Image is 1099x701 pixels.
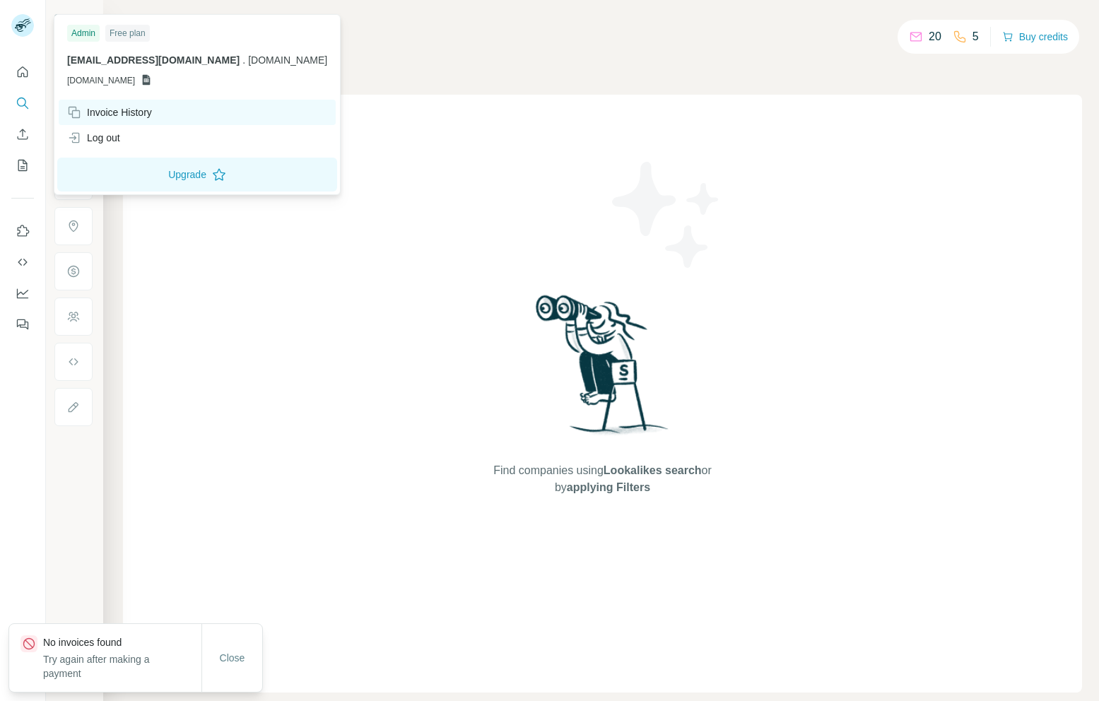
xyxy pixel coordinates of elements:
[1002,27,1068,47] button: Buy credits
[43,635,201,649] p: No invoices found
[11,153,34,178] button: My lists
[67,131,120,145] div: Log out
[529,291,676,449] img: Surfe Illustration - Woman searching with binoculars
[67,25,100,42] div: Admin
[105,25,150,42] div: Free plan
[220,651,245,665] span: Close
[11,249,34,275] button: Use Surfe API
[11,90,34,116] button: Search
[489,462,715,496] span: Find companies using or by
[604,464,702,476] span: Lookalikes search
[44,8,102,30] button: Show
[11,122,34,147] button: Enrich CSV
[603,151,730,278] img: Surfe Illustration - Stars
[43,652,201,681] p: Try again after making a payment
[123,17,1082,37] h4: Search
[11,59,34,85] button: Quick start
[929,28,941,45] p: 20
[57,158,337,192] button: Upgrade
[567,481,650,493] span: applying Filters
[972,28,979,45] p: 5
[11,312,34,337] button: Feedback
[11,218,34,244] button: Use Surfe on LinkedIn
[67,105,152,119] div: Invoice History
[67,74,135,87] span: [DOMAIN_NAME]
[11,281,34,306] button: Dashboard
[210,645,255,671] button: Close
[242,54,245,66] span: .
[67,54,240,66] span: [EMAIL_ADDRESS][DOMAIN_NAME]
[248,54,327,66] span: [DOMAIN_NAME]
